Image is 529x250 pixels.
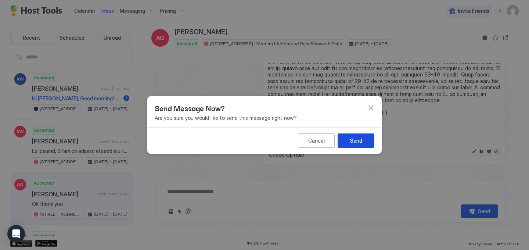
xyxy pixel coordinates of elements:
[298,133,335,148] button: Cancel
[155,115,374,121] span: Are you sure you would like to send this message right now?
[350,137,362,144] div: Send
[308,137,325,144] div: Cancel
[7,225,25,243] div: Open Intercom Messenger
[155,102,225,113] span: Send Message Now?
[338,133,374,148] button: Send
